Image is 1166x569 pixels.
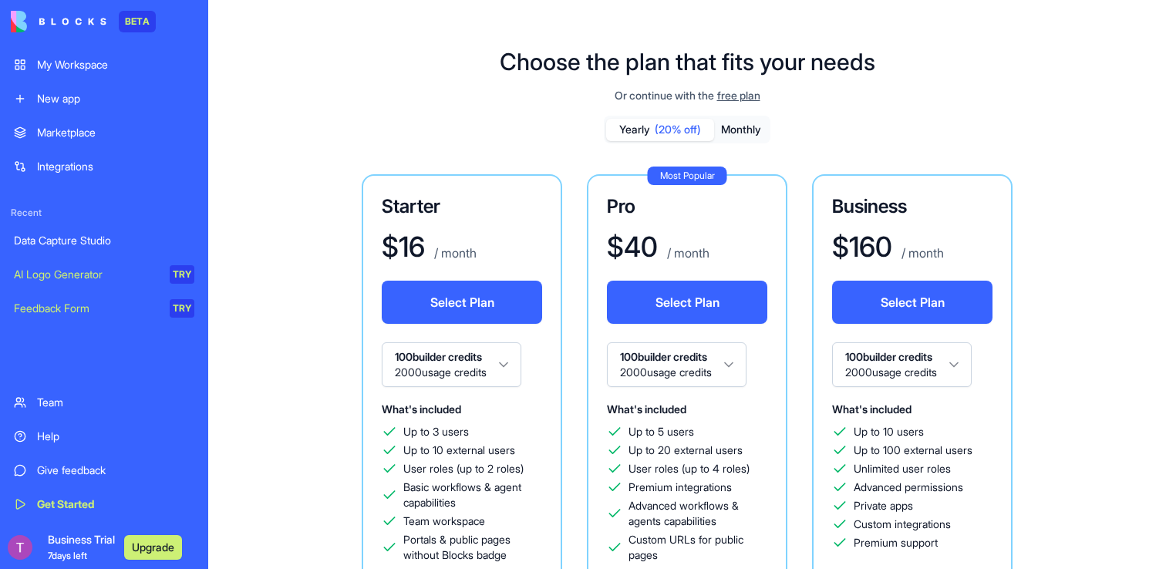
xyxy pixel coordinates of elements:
h3: Business [832,194,992,219]
a: Get Started [5,489,204,520]
span: Custom URLs for public pages [628,532,767,563]
a: AI Logo GeneratorTRY [5,259,204,290]
div: AI Logo Generator [14,267,159,282]
span: Premium integrations [628,480,732,495]
a: Help [5,421,204,452]
span: Up to 10 users [854,424,924,439]
div: TRY [170,265,194,284]
h1: $ 40 [607,231,658,262]
span: Team workspace [403,513,485,529]
span: Business Trial [48,532,115,563]
div: BETA [119,11,156,32]
span: Up to 100 external users [854,443,972,458]
span: What's included [607,402,686,416]
p: / month [664,244,709,262]
button: Select Plan [607,281,767,324]
a: Integrations [5,151,204,182]
span: Up to 5 users [628,424,694,439]
a: Give feedback [5,455,204,486]
div: TRY [170,299,194,318]
div: New app [37,91,194,106]
button: Upgrade [124,535,182,560]
span: Advanced permissions [854,480,963,495]
span: Custom integrations [854,517,951,532]
div: Most Popular [648,167,727,185]
p: / month [431,244,477,262]
a: BETA [11,11,156,32]
a: Marketplace [5,117,204,148]
span: Up to 10 external users [403,443,515,458]
button: Select Plan [382,281,542,324]
h3: Starter [382,194,542,219]
div: Data Capture Studio [14,233,194,248]
div: My Workspace [37,57,194,72]
h3: Pro [607,194,767,219]
span: What's included [832,402,912,416]
span: User roles (up to 2 roles) [403,461,524,476]
a: Team [5,387,204,418]
span: Up to 20 external users [628,443,743,458]
h1: $ 160 [832,231,892,262]
div: Team [37,395,194,410]
span: 7 days left [48,550,87,561]
span: free plan [717,88,760,103]
h1: $ 16 [382,231,425,262]
div: Marketplace [37,125,194,140]
div: Give feedback [37,463,194,478]
span: Or continue with the [615,88,714,103]
span: Basic workflows & agent capabilities [403,480,542,510]
h1: Choose the plan that fits your needs [500,48,875,76]
span: Up to 3 users [403,424,469,439]
span: Advanced workflows & agents capabilities [628,498,767,529]
span: (20% off) [655,122,701,137]
span: Recent [5,207,204,219]
img: ACg8ocKxjwQ8O85V3S_9cgGvAQGNqT5593zEMFOiIM2aK7dFtn6DNw=s96-c [8,535,32,560]
span: Private apps [854,498,913,513]
div: Get Started [37,497,194,512]
button: Yearly [606,119,714,141]
p: / month [898,244,944,262]
a: Data Capture Studio [5,225,204,256]
div: Feedback Form [14,301,159,316]
div: Integrations [37,159,194,174]
a: New app [5,83,204,114]
a: Feedback FormTRY [5,293,204,324]
span: Portals & public pages without Blocks badge [403,532,542,563]
button: Monthly [714,119,768,141]
span: Premium support [854,535,938,550]
span: User roles (up to 4 roles) [628,461,750,476]
span: What's included [382,402,461,416]
button: Select Plan [832,281,992,324]
div: Help [37,429,194,444]
span: Unlimited user roles [854,461,951,476]
img: logo [11,11,106,32]
a: My Workspace [5,49,204,80]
